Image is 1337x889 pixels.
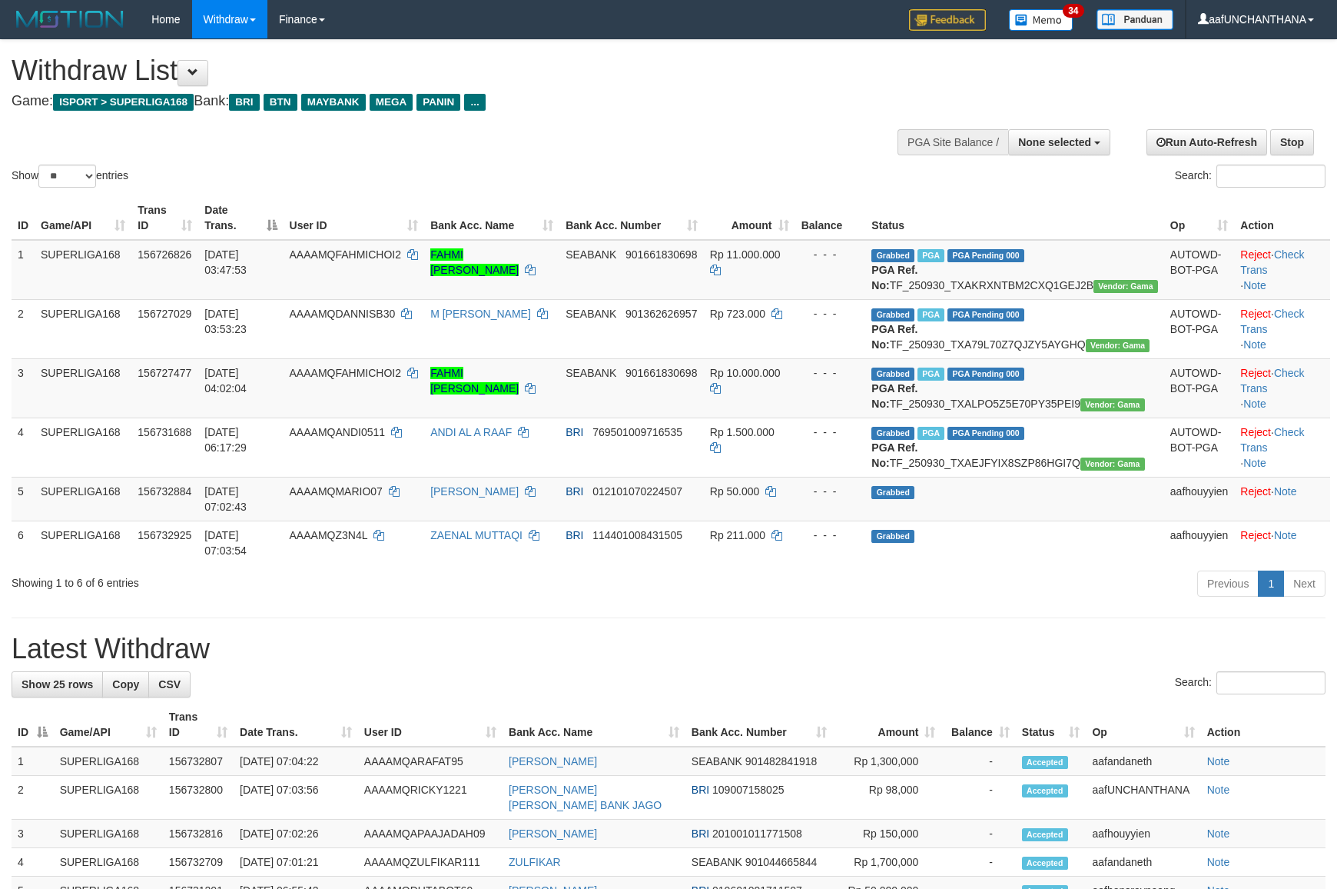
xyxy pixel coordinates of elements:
[12,196,35,240] th: ID
[158,678,181,691] span: CSV
[1063,4,1083,18] span: 34
[1164,196,1235,240] th: Op: activate to sort column ascending
[54,848,163,877] td: SUPERLIGA168
[358,820,503,848] td: AAAAMQAPAAJADAH09
[1080,458,1145,471] span: Vendor URL: https://trx31.1velocity.biz
[1243,457,1266,469] a: Note
[917,308,944,321] span: Marked by aafandaneth
[234,747,358,776] td: [DATE] 07:04:22
[1216,165,1325,188] input: Search:
[592,529,682,541] span: Copy 114401008431505 to clipboard
[897,129,1008,155] div: PGA Site Balance /
[710,529,765,541] span: Rp 211.000
[1016,703,1087,747] th: Status: activate to sort column ascending
[1240,248,1271,261] a: Reject
[710,248,781,261] span: Rp 11.000.000
[801,306,860,321] div: - - -
[692,827,709,840] span: BRI
[685,703,833,747] th: Bank Acc. Number: activate to sort column ascending
[865,240,1163,300] td: TF_250930_TXAKRXNTBM2CXQ1GEJ2B
[358,848,503,877] td: AAAAMQZULFIKAR111
[234,703,358,747] th: Date Trans.: activate to sort column ascending
[430,367,519,395] a: FAHMI [PERSON_NAME]
[1270,129,1314,155] a: Stop
[1234,240,1330,300] td: · ·
[138,367,191,379] span: 156727477
[704,196,795,240] th: Amount: activate to sort column ascending
[710,485,760,498] span: Rp 50.000
[941,848,1015,877] td: -
[1164,477,1235,521] td: aafhouyyien
[54,747,163,776] td: SUPERLIGA168
[503,703,685,747] th: Bank Acc. Name: activate to sort column ascending
[1240,426,1304,454] a: Check Trans
[1234,521,1330,564] td: ·
[12,55,876,86] h1: Withdraw List
[801,425,860,440] div: - - -
[1234,299,1330,358] td: · ·
[833,776,942,820] td: Rp 98,000
[871,427,914,440] span: Grabbed
[710,367,781,379] span: Rp 10.000.000
[430,426,512,438] a: ANDI AL A RAAF
[430,248,519,276] a: FAHMI [PERSON_NAME]
[1207,784,1230,796] a: Note
[424,196,559,240] th: Bank Acc. Name: activate to sort column ascending
[1086,848,1200,877] td: aafandaneth
[1022,857,1068,870] span: Accepted
[566,367,616,379] span: SEABANK
[1234,477,1330,521] td: ·
[1175,671,1325,694] label: Search:
[1234,358,1330,418] td: · ·
[1086,776,1200,820] td: aafUNCHANTHANA
[54,703,163,747] th: Game/API: activate to sort column ascending
[204,367,247,395] span: [DATE] 04:02:04
[12,299,35,358] td: 2
[290,308,396,320] span: AAAAMQDANNISB30
[53,94,194,111] span: ISPORT > SUPERLIGA168
[795,196,866,240] th: Balance
[234,820,358,848] td: [DATE] 07:02:26
[12,820,54,848] td: 3
[204,485,247,513] span: [DATE] 07:02:43
[1164,418,1235,477] td: AUTOWD-BOT-PGA
[102,671,149,698] a: Copy
[1164,358,1235,418] td: AUTOWD-BOT-PGA
[947,249,1024,262] span: PGA Pending
[833,820,942,848] td: Rp 150,000
[163,703,234,747] th: Trans ID: activate to sort column ascending
[284,196,425,240] th: User ID: activate to sort column ascending
[865,418,1163,477] td: TF_250930_TXAEJFYIX8SZP86HGI7Q
[138,529,191,541] span: 156732925
[138,308,191,320] span: 156727029
[833,703,942,747] th: Amount: activate to sort column ascending
[1080,398,1145,411] span: Vendor URL: https://trx31.1velocity.biz
[416,94,460,111] span: PANIN
[947,368,1024,381] span: PGA Pending
[163,820,234,848] td: 156732816
[917,368,944,381] span: Marked by aafandaneth
[370,94,413,111] span: MEGA
[1096,9,1173,30] img: panduan.png
[941,703,1015,747] th: Balance: activate to sort column ascending
[1164,240,1235,300] td: AUTOWD-BOT-PGA
[430,485,519,498] a: [PERSON_NAME]
[1243,279,1266,291] a: Note
[290,248,401,261] span: AAAAMQFAHMICHOI2
[871,264,917,291] b: PGA Ref. No:
[54,820,163,848] td: SUPERLIGA168
[22,678,93,691] span: Show 25 rows
[12,634,1325,664] h1: Latest Withdraw
[871,486,914,499] span: Grabbed
[12,521,35,564] td: 6
[12,358,35,418] td: 3
[1164,521,1235,564] td: aafhouyyien
[1022,828,1068,841] span: Accepted
[38,165,96,188] select: Showentries
[692,856,742,868] span: SEABANK
[801,484,860,499] div: - - -
[947,308,1024,321] span: PGA Pending
[1146,129,1267,155] a: Run Auto-Refresh
[833,747,942,776] td: Rp 1,300,000
[12,569,546,591] div: Showing 1 to 6 of 6 entries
